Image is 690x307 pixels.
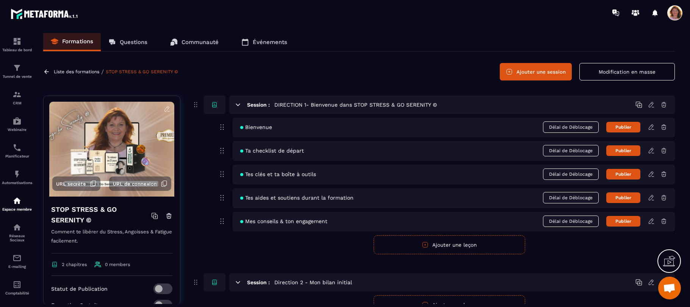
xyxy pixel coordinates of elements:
a: formationformationTableau de bord [2,31,32,58]
img: social-network [13,223,22,232]
span: Délai de Déblocage [543,168,599,180]
a: Événements [234,33,295,51]
p: Communauté [181,39,219,46]
h4: STOP STRESS & GO SERENITY © [51,204,151,225]
button: Publier [606,122,640,132]
a: Communauté [163,33,226,51]
img: formation [13,90,22,99]
a: accountantaccountantComptabilité [2,274,32,301]
button: Publier [606,216,640,227]
span: 0 members [105,262,130,267]
span: Mes conseils & ton engagement [240,218,327,224]
p: Statut de Publication [51,286,108,292]
p: Planificateur [2,154,32,158]
span: Délai de Déblocage [543,192,599,203]
a: Liste des formations [54,69,99,74]
button: Publier [606,145,640,156]
a: Ouvrir le chat [658,277,681,299]
a: formationformationCRM [2,84,32,111]
p: Webinaire [2,128,32,132]
p: Réseaux Sociaux [2,234,32,242]
span: URL de connexion [113,181,157,187]
p: Événements [253,39,287,46]
p: Automatisations [2,181,32,185]
h6: Session : [247,102,270,108]
span: URL secrète [56,181,86,187]
img: email [13,253,22,263]
a: automationsautomationsEspace membre [2,190,32,217]
p: CRM [2,101,32,105]
button: Ajouter une leçon [374,235,525,254]
button: URL de connexion [109,176,171,191]
img: accountant [13,280,22,289]
p: Questions [120,39,147,46]
img: background [49,102,174,197]
a: emailemailE-mailing [2,248,32,274]
h5: Direction 2 - Mon bilan initial [274,279,352,286]
a: schedulerschedulerPlanificateur [2,137,32,164]
a: automationsautomationsAutomatisations [2,164,32,190]
a: formationformationTunnel de vente [2,58,32,84]
button: Modification en masse [579,63,675,80]
a: automationsautomationsWebinaire [2,111,32,137]
img: formation [13,37,22,46]
span: Délai de Déblocage [543,121,599,133]
span: Tes aides et soutiens durant la formation [240,195,354,201]
span: 2 chapitres [62,262,87,267]
p: Comment te libérer du Stress, Angoisses & Fatigue facilement. [51,227,172,253]
span: Délai de Déblocage [543,216,599,227]
a: social-networksocial-networkRéseaux Sociaux [2,217,32,248]
p: E-mailing [2,264,32,269]
span: Délai de Déblocage [543,145,599,156]
span: / [101,68,104,76]
img: logo [11,7,79,20]
button: Ajouter une session [500,63,572,80]
button: Publier [606,192,640,203]
a: Formations [43,33,101,51]
p: Tunnel de vente [2,74,32,79]
button: URL secrète [52,176,100,191]
img: formation [13,63,22,72]
h5: DIRECTION 1- Bienvenue dans STOP STRESS & GO SERENITY © [274,101,437,109]
button: Publier [606,169,640,179]
span: Ta checklist de départ [240,148,304,154]
img: automations [13,196,22,205]
img: scheduler [13,143,22,152]
p: Comptabilité [2,291,32,295]
a: STOP STRESS & GO SERENITY © [106,69,178,74]
span: Tes clés et ta boîte à outils [240,171,316,177]
a: Questions [101,33,155,51]
p: Formations [62,38,93,45]
img: automations [13,170,22,179]
h6: Session : [247,279,270,285]
p: Espace membre [2,207,32,211]
span: Bienvenue [240,124,272,130]
img: automations [13,117,22,126]
p: Tableau de bord [2,48,32,52]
